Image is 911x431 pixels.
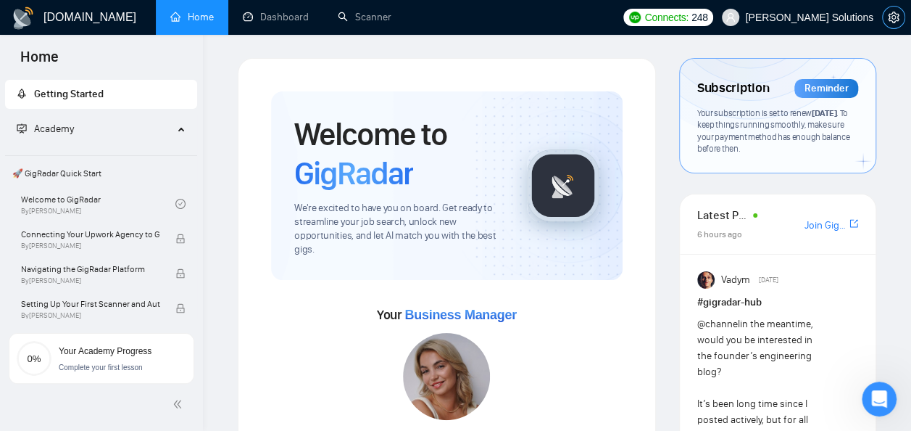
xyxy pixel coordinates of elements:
[697,229,742,239] span: 6 hours ago
[17,89,27,99] span: rocket
[812,107,836,118] span: [DATE]
[175,199,186,209] span: check-circle
[862,382,897,416] iframe: Intercom live chat
[338,11,391,23] a: searchScanner
[725,12,736,22] span: user
[794,79,858,98] div: Reminder
[21,297,160,311] span: Setting Up Your First Scanner and Auto-Bidder
[12,7,35,30] img: logo
[59,364,143,372] span: Complete your first lesson
[882,12,905,23] a: setting
[697,318,740,330] span: @channel
[17,353,51,363] span: 0%
[21,227,160,242] span: Connecting Your Upwork Agency to GigRadar
[9,46,70,77] span: Home
[645,9,689,25] span: Connects:
[243,11,309,23] a: dashboardDashboard
[527,149,599,222] img: gigradar-logo.png
[294,154,413,193] span: GigRadar
[403,333,490,420] img: 1686180516333-102.jpg
[21,242,160,250] span: By [PERSON_NAME]
[849,218,858,229] span: export
[759,274,778,287] span: [DATE]
[629,12,641,23] img: upwork-logo.png
[5,80,197,109] li: Getting Started
[21,262,160,276] span: Navigating the GigRadar Platform
[697,271,715,289] img: Vadym
[175,303,186,313] span: lock
[170,11,214,23] a: homeHome
[21,311,160,320] span: By [PERSON_NAME]
[697,76,769,101] span: Subscription
[849,217,858,231] a: export
[59,346,151,356] span: Your Academy Progress
[377,307,517,323] span: Your
[34,88,104,100] span: Getting Started
[17,123,74,135] span: Academy
[7,159,196,188] span: 🚀 GigRadar Quick Start
[294,115,504,193] h1: Welcome to
[21,188,175,220] a: Welcome to GigRadarBy[PERSON_NAME]
[172,397,187,411] span: double-left
[883,12,904,23] span: setting
[720,272,749,288] span: Vadym
[697,206,749,224] span: Latest Posts from the GigRadar Community
[17,123,27,134] span: fund-projection-screen
[175,268,186,279] span: lock
[882,6,905,29] button: setting
[404,308,516,322] span: Business Manager
[21,276,160,285] span: By [PERSON_NAME]
[175,234,186,244] span: lock
[294,202,504,257] span: We're excited to have you on board. Get ready to streamline your job search, unlock new opportuni...
[691,9,707,25] span: 248
[697,295,858,311] h1: # gigradar-hub
[804,218,846,234] a: Join GigRadar Slack Community
[697,107,850,155] span: Your subscription is set to renew . To keep things running smoothly, make sure your payment metho...
[34,123,74,135] span: Academy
